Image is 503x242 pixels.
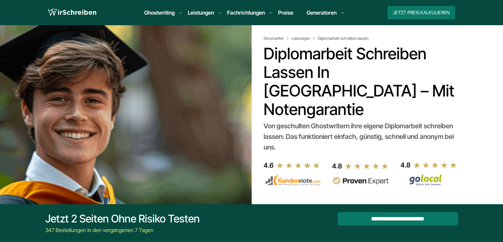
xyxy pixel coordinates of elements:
[264,160,273,171] div: 4.6
[318,36,368,41] span: Diplomarbeit schreiben lassen
[264,44,455,119] h1: Diplomarbeit schreiben lassen in [GEOGRAPHIC_DATA] – Mit Notengarantie
[264,121,455,152] div: Von geschulten Ghostwritern ihre eigene Diplomarbeit schreiben lassen: Das funktioniert einfach, ...
[400,160,410,170] div: 4.8
[45,212,200,225] div: Jetzt 2 Seiten ohne Risiko testen
[400,174,457,186] img: Wirschreiben Bewertungen
[264,175,320,186] img: kundennote
[388,6,455,19] button: Jetzt Preis kalkulieren
[292,36,316,41] a: Leistungen
[188,9,214,17] a: Leistungen
[278,9,293,16] a: Preise
[45,226,200,234] div: 347 Bestellungen in den vergangenen 7 Tagen
[345,162,389,170] img: stars
[307,9,337,17] a: Generatoren
[413,161,457,169] img: stars
[144,9,175,17] a: Ghostwriting
[48,8,96,18] img: logo wirschreiben
[332,177,389,185] img: provenexpert reviews
[264,36,290,41] a: Ghostwriter
[276,162,320,169] img: stars
[332,161,342,171] div: 4.8
[227,9,265,17] a: Fachrichtungen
